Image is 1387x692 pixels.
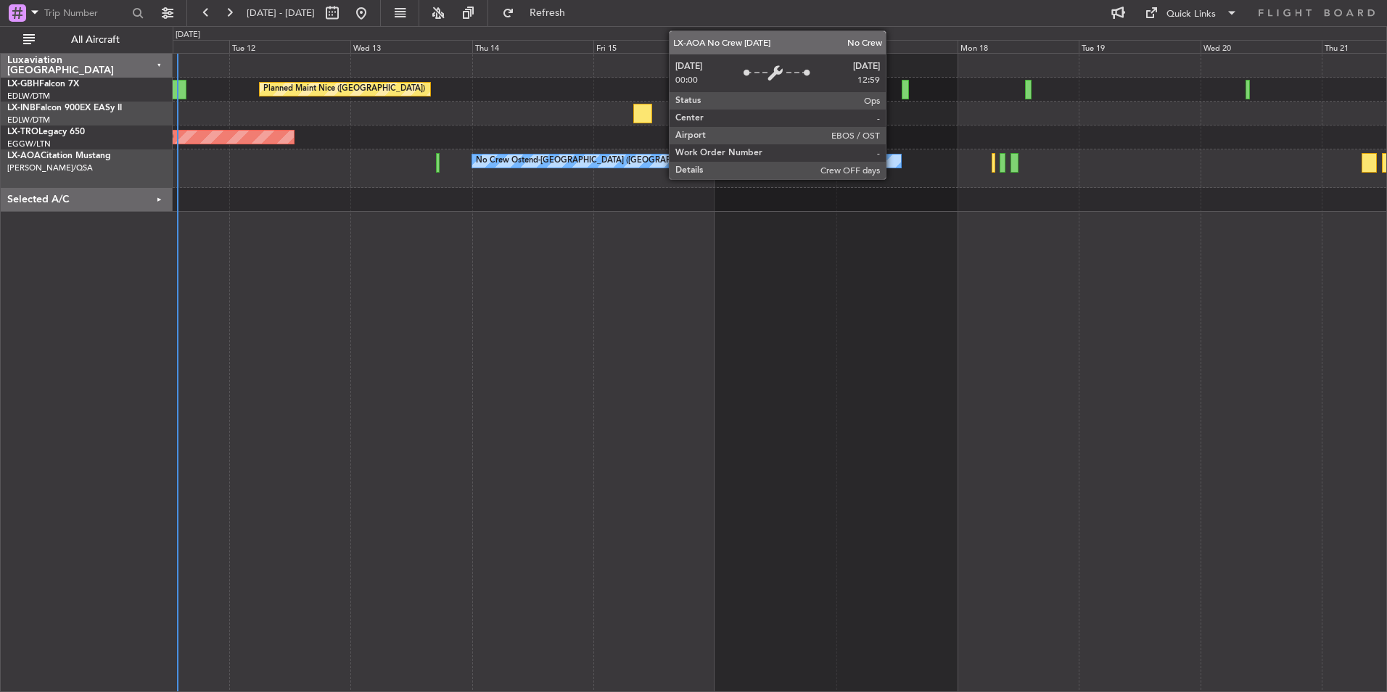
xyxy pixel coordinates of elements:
[38,35,153,45] span: All Aircraft
[7,115,50,125] a: EDLW/DTM
[7,139,51,149] a: EGGW/LTN
[7,152,111,160] a: LX-AOACitation Mustang
[593,40,715,53] div: Fri 15
[229,40,350,53] div: Tue 12
[7,152,41,160] span: LX-AOA
[1079,40,1200,53] div: Tue 19
[836,40,958,53] div: Sun 17
[1166,7,1216,22] div: Quick Links
[1201,40,1322,53] div: Wed 20
[7,104,122,112] a: LX-INBFalcon 900EX EASy II
[7,104,36,112] span: LX-INB
[16,28,157,52] button: All Aircraft
[958,40,1079,53] div: Mon 18
[7,128,85,136] a: LX-TROLegacy 650
[7,80,79,88] a: LX-GBHFalcon 7X
[176,29,200,41] div: [DATE]
[247,7,315,20] span: [DATE] - [DATE]
[1137,1,1245,25] button: Quick Links
[7,80,39,88] span: LX-GBH
[7,91,50,102] a: EDLW/DTM
[44,2,128,24] input: Trip Number
[350,40,472,53] div: Wed 13
[495,1,583,25] button: Refresh
[517,8,578,18] span: Refresh
[7,162,93,173] a: [PERSON_NAME]/QSA
[7,128,38,136] span: LX-TRO
[472,40,593,53] div: Thu 14
[476,150,714,172] div: No Crew Ostend-[GEOGRAPHIC_DATA] ([GEOGRAPHIC_DATA])
[263,78,425,100] div: Planned Maint Nice ([GEOGRAPHIC_DATA])
[715,40,836,53] div: Sat 16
